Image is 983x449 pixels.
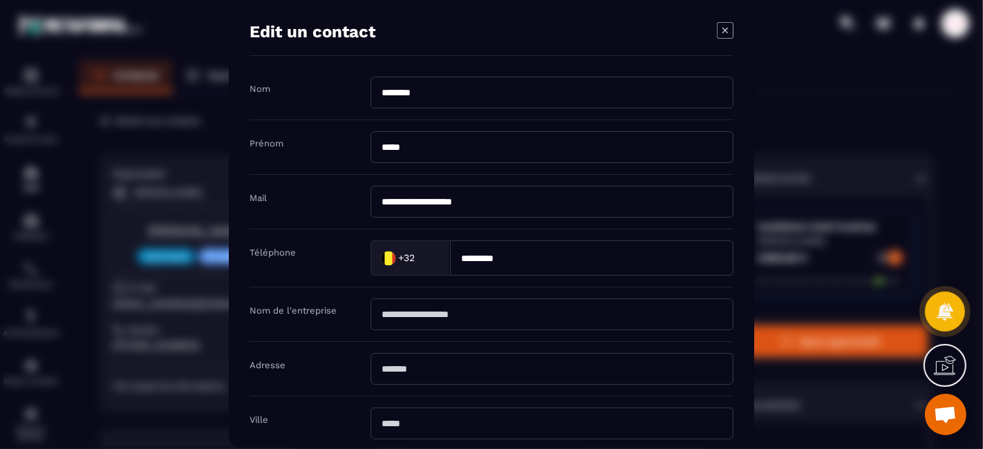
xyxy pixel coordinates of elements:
[399,251,415,265] span: +32
[250,361,285,371] label: Adresse
[418,248,436,269] input: Search for option
[925,394,966,435] a: Ouvrir le chat
[375,245,402,272] img: Country Flag
[371,241,450,276] div: Search for option
[250,23,375,42] h4: Edit un contact
[250,248,296,258] label: Téléphone
[250,84,270,95] label: Nom
[250,193,267,204] label: Mail
[250,415,268,426] label: Ville
[250,306,337,316] label: Nom de l'entreprise
[250,139,283,149] label: Prénom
